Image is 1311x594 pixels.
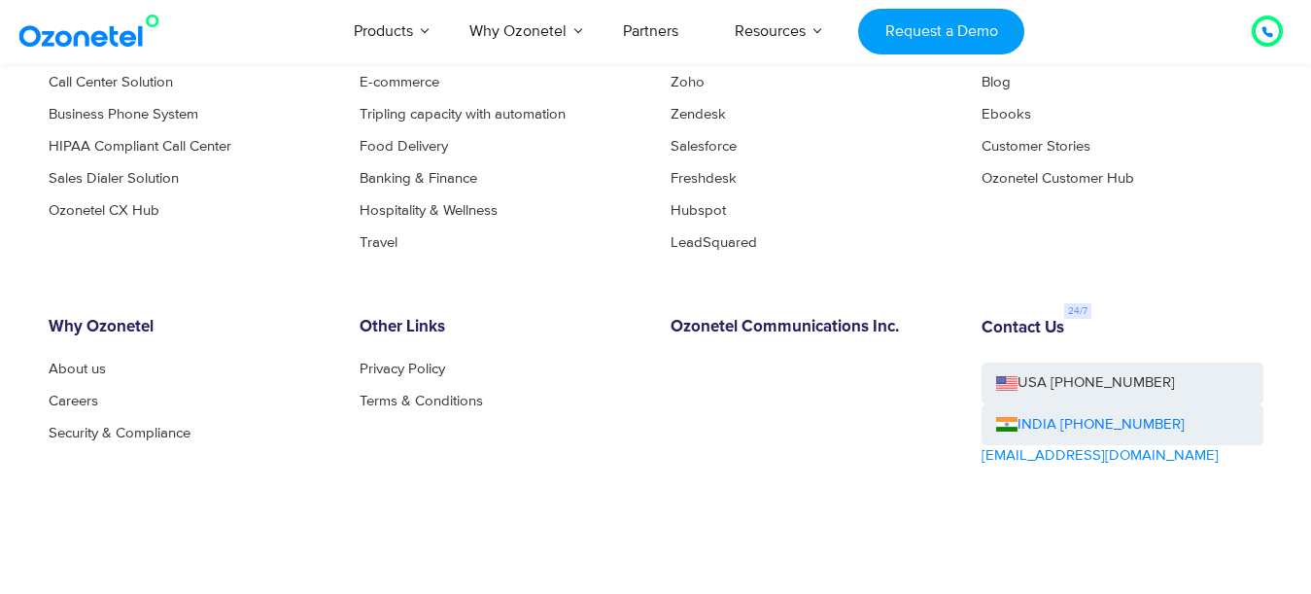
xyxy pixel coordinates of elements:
a: Zoho [671,75,705,89]
a: Careers [49,394,98,408]
a: Salesforce [671,139,737,154]
img: ind-flag.png [996,417,1018,432]
a: Zendesk [671,107,726,122]
a: Freshdesk [671,171,737,186]
a: Ozonetel Customer Hub [982,171,1134,186]
img: us-flag.png [996,376,1018,391]
a: [EMAIL_ADDRESS][DOMAIN_NAME] [982,445,1219,468]
a: Ebooks [982,107,1031,122]
h6: Other Links [360,318,641,337]
a: Request a Demo [858,9,1024,54]
h6: Why Ozonetel [49,318,330,337]
a: E-commerce [360,75,439,89]
a: Banking & Finance [360,171,477,186]
a: INDIA [PHONE_NUMBER] [996,414,1185,437]
a: LeadSquared [671,235,757,250]
a: Terms & Conditions [360,394,483,408]
a: Customer Stories [982,139,1090,154]
a: Blog [982,75,1011,89]
a: Hospitality & Wellness [360,203,498,218]
a: Security & Compliance [49,426,190,440]
a: About us [49,362,106,376]
a: Food Delivery [360,139,448,154]
a: USA [PHONE_NUMBER] [982,363,1263,404]
a: Sales Dialer Solution [49,171,179,186]
a: Privacy Policy [360,362,445,376]
a: HIPAA Compliant Call Center [49,139,231,154]
a: Travel [360,235,397,250]
h6: Ozonetel Communications Inc. [671,318,952,337]
a: Ozonetel CX Hub [49,203,159,218]
a: Tripling capacity with automation [360,107,566,122]
a: Hubspot [671,203,726,218]
a: Call Center Solution [49,75,173,89]
h6: Contact Us [982,319,1064,338]
a: Business Phone System [49,107,198,122]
